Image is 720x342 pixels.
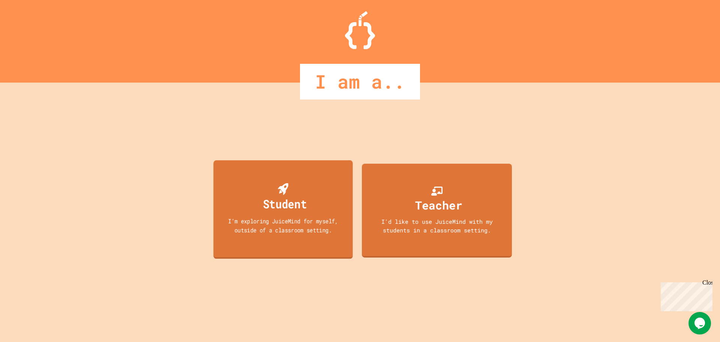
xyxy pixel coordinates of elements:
div: Teacher [415,197,462,214]
img: Logo.svg [345,11,375,49]
div: I am a.. [300,64,420,99]
iframe: chat widget [688,312,712,334]
div: I'm exploring JuiceMind for myself, outside of a classroom setting. [220,217,346,234]
iframe: chat widget [658,279,712,311]
div: I'd like to use JuiceMind with my students in a classroom setting. [369,217,504,234]
div: Student [263,195,307,212]
div: Chat with us now!Close [3,3,52,48]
